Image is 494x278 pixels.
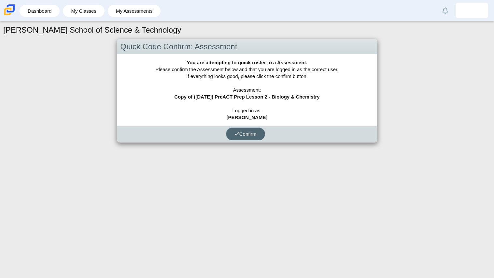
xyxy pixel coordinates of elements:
[117,54,377,126] div: Please confirm the Assessment below and that you are logged in as the correct user. If everything...
[3,3,16,17] img: Carmen School of Science & Technology
[23,5,56,17] a: Dashboard
[467,5,477,16] img: jose.lozano.bXqzVN
[111,5,158,17] a: My Assessments
[3,12,16,18] a: Carmen School of Science & Technology
[174,94,319,100] b: Copy of ([DATE]) PreACT Prep Lesson 2 - Biology & Chemistry
[226,128,265,140] button: Confirm
[117,39,377,54] div: Quick Code Confirm: Assessment
[438,3,452,18] a: Alerts
[456,3,488,18] a: jose.lozano.bXqzVN
[3,24,181,36] h1: [PERSON_NAME] School of Science & Technology
[234,131,257,137] span: Confirm
[66,5,101,17] a: My Classes
[227,115,268,120] b: [PERSON_NAME]
[187,60,307,65] b: You are attempting to quick roster to a Assessment.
